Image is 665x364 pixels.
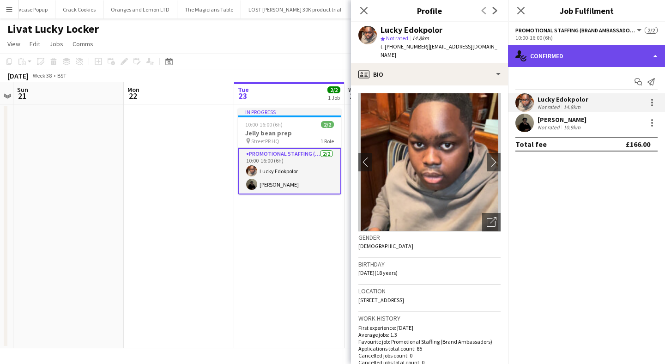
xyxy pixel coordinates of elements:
[351,5,508,17] h3: Profile
[626,140,650,149] div: £166.00
[538,103,562,110] div: Not rated
[238,108,341,194] app-job-card: In progress10:00-16:00 (6h)2/2Jelly bean prep StreetPR HQ1 RolePromotional Staffing (Brand Ambass...
[358,352,501,359] p: Cancelled jobs count: 0
[30,40,40,48] span: Edit
[57,72,66,79] div: BST
[358,338,501,345] p: Favourite job: Promotional Staffing (Brand Ambassadors)
[320,138,334,145] span: 1 Role
[55,0,103,18] button: Crack Cookies
[46,38,67,50] a: Jobs
[358,345,501,352] p: Applications total count: 85
[351,63,508,85] div: Bio
[238,148,341,194] app-card-role: Promotional Staffing (Brand Ambassadors)2/210:00-16:00 (6h)Lucky Edokpolor[PERSON_NAME]
[358,93,501,231] img: Crew avatar or photo
[358,233,501,242] h3: Gender
[348,85,360,94] span: Wed
[103,0,177,18] button: Oranges and Lemon LTD
[7,40,20,48] span: View
[358,297,404,303] span: [STREET_ADDRESS]
[358,331,501,338] p: Average jobs: 1.3
[245,121,283,128] span: 10:00-16:00 (6h)
[515,140,547,149] div: Total fee
[381,43,429,50] span: t. [PHONE_NUMBER]
[508,45,665,67] div: Confirmed
[508,5,665,17] h3: Job Fulfilment
[358,314,501,322] h3: Work history
[515,27,643,34] button: Promotional Staffing (Brand Ambassadors)
[69,38,97,50] a: Comms
[645,27,658,34] span: 2/2
[30,72,54,79] span: Week 38
[515,34,658,41] div: 10:00-16:00 (6h)
[49,40,63,48] span: Jobs
[358,243,413,249] span: [DEMOGRAPHIC_DATA]
[73,40,93,48] span: Comms
[538,95,588,103] div: Lucky Edokpolor
[251,138,279,145] span: StreetPR HQ
[358,324,501,331] p: First experience: [DATE]
[16,91,28,101] span: 21
[4,38,24,50] a: View
[328,94,340,101] div: 1 Job
[538,124,562,131] div: Not rated
[17,85,28,94] span: Sun
[347,91,360,101] span: 24
[381,26,442,34] div: Lucky Edokpolor
[358,260,501,268] h3: Birthday
[482,213,501,231] div: Open photos pop-in
[358,287,501,295] h3: Location
[126,91,139,101] span: 22
[238,129,341,137] h3: Jelly bean prep
[1,0,55,18] button: Showcase Popup
[386,35,408,42] span: Not rated
[349,0,405,18] button: EcoX Renewables
[7,71,29,80] div: [DATE]
[241,0,349,18] button: LOST [PERSON_NAME] 30K product trial
[127,85,139,94] span: Mon
[236,91,249,101] span: 23
[321,121,334,128] span: 2/2
[327,86,340,93] span: 2/2
[562,124,582,131] div: 10.9km
[238,108,341,115] div: In progress
[238,85,249,94] span: Tue
[410,35,431,42] span: 14.8km
[26,38,44,50] a: Edit
[562,103,582,110] div: 14.8km
[538,115,586,124] div: [PERSON_NAME]
[177,0,241,18] button: The Magicians Table
[381,43,497,58] span: | [EMAIL_ADDRESS][DOMAIN_NAME]
[515,27,635,34] span: Promotional Staffing (Brand Ambassadors)
[7,22,99,36] h1: Livat Lucky Locker
[358,269,398,276] span: [DATE] (18 years)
